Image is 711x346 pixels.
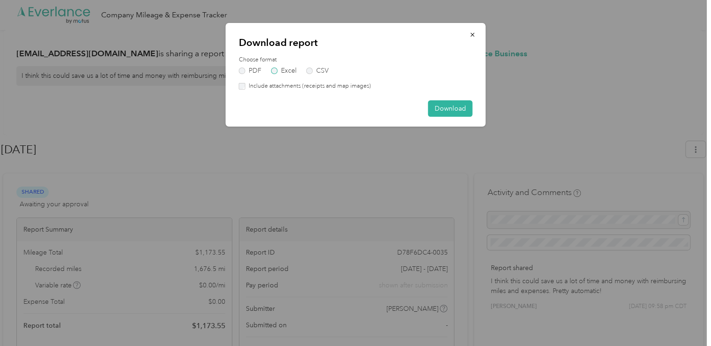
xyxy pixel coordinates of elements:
[239,36,473,49] p: Download report
[271,68,296,74] label: Excel
[245,82,371,90] label: Include attachments (receipts and map images)
[239,68,261,74] label: PDF
[306,68,329,74] label: CSV
[239,56,473,64] label: Choose format
[428,100,473,117] button: Download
